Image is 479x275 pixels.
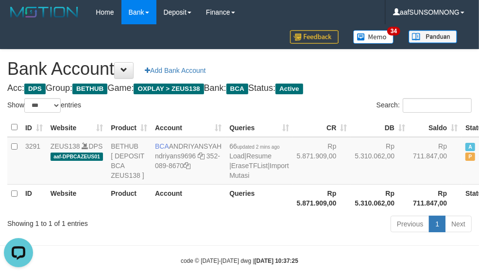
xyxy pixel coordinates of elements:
[376,98,472,113] label: Search:
[184,162,190,170] a: Copy 3520898670 to clipboard
[226,84,248,94] span: BCA
[445,216,472,232] a: Next
[107,137,151,185] td: BETHUB [ DEPOSIT BCA ZEUS138 ]
[72,84,107,94] span: BETHUB
[409,137,462,185] td: Rp 711.847,00
[24,84,46,94] span: DPS
[293,118,351,137] th: CR: activate to sort column ascending
[290,30,339,44] img: Feedback.jpg
[391,216,429,232] a: Previous
[293,137,351,185] td: Rp 5.871.909,00
[293,184,351,212] th: Rp 5.871.909,00
[21,184,47,212] th: ID
[255,258,298,264] strong: [DATE] 10:37:25
[47,137,107,185] td: DPS
[51,153,103,161] span: aaf-DPBCAZEUS01
[47,118,107,137] th: Website: activate to sort column ascending
[21,118,47,137] th: ID: activate to sort column ascending
[351,118,409,137] th: DB: activate to sort column ascending
[409,184,462,212] th: Rp 711.847,00
[7,5,81,19] img: MOTION_logo.png
[403,98,472,113] input: Search:
[353,30,394,44] img: Button%20Memo.svg
[229,142,289,179] span: | | |
[7,215,192,228] div: Showing 1 to 1 of 1 entries
[275,84,303,94] span: Active
[229,142,279,150] span: 66
[24,98,61,113] select: Showentries
[465,143,475,151] span: Active
[429,216,445,232] a: 1
[21,137,47,185] td: 3291
[181,258,298,264] small: code © [DATE]-[DATE] dwg |
[4,4,33,33] button: Open LiveChat chat widget
[465,153,475,161] span: Paused
[51,142,80,150] a: ZEUS138
[155,142,169,150] span: BCA
[351,184,409,212] th: Rp 5.310.062,00
[138,62,212,79] a: Add Bank Account
[346,24,401,49] a: 34
[225,118,292,137] th: Queries: activate to sort column ascending
[409,118,462,137] th: Saldo: activate to sort column ascending
[229,152,244,160] a: Load
[7,59,472,79] h1: Bank Account
[151,137,225,185] td: ANDRIYANSYAH 352-089-8670
[387,27,400,35] span: 34
[151,118,225,137] th: Account: activate to sort column ascending
[7,98,81,113] label: Show entries
[229,162,289,179] a: Import Mutasi
[151,184,225,212] th: Account
[409,30,457,43] img: panduan.png
[198,152,205,160] a: Copy ndriyans9696 to clipboard
[7,84,472,93] h4: Acc: Group: Game: Bank: Status:
[107,184,151,212] th: Product
[246,152,272,160] a: Resume
[47,184,107,212] th: Website
[231,162,268,170] a: EraseTFList
[134,84,204,94] span: OXPLAY > ZEUS138
[351,137,409,185] td: Rp 5.310.062,00
[155,152,196,160] a: ndriyans9696
[107,118,151,137] th: Product: activate to sort column ascending
[225,184,292,212] th: Queries
[237,144,280,150] span: updated 2 mins ago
